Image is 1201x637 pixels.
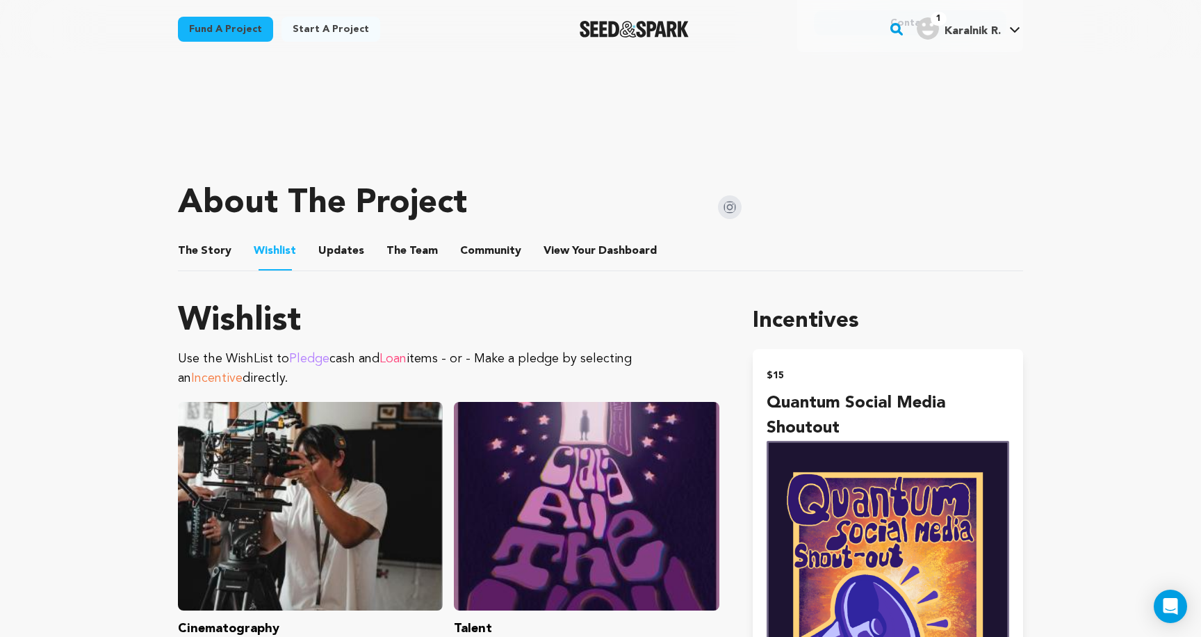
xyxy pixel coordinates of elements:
[386,243,407,259] span: The
[767,391,1009,441] h4: Quantum Social Media Shoutout
[753,305,1023,338] h1: Incentives
[254,243,296,259] span: Wishlist
[379,353,407,365] span: Loan
[767,366,1009,385] h2: $15
[178,17,273,42] a: Fund a project
[718,195,742,219] img: Seed&Spark Instagram Icon
[1154,590,1187,623] div: Open Intercom Messenger
[289,353,329,365] span: Pledge
[318,243,364,259] span: Updates
[598,243,657,259] span: Dashboard
[580,21,689,38] img: Seed&Spark Logo Dark Mode
[917,17,1001,40] div: Karalnik R.'s Profile
[178,349,719,388] p: Use the WishList to cash and items - or - Make a pledge by selecting an directly.
[544,243,660,259] a: ViewYourDashboard
[460,243,521,259] span: Community
[178,305,719,338] h1: Wishlist
[178,243,231,259] span: Story
[914,15,1023,40] a: Karalnik R.'s Profile
[191,372,243,385] span: Incentive
[945,26,1001,37] span: Karalnik R.
[281,17,380,42] a: Start a project
[386,243,438,259] span: Team
[580,21,689,38] a: Seed&Spark Homepage
[914,15,1023,44] span: Karalnik R.'s Profile
[178,243,198,259] span: The
[917,17,939,40] img: user.png
[544,243,660,259] span: Your
[931,12,947,26] span: 1
[178,187,467,220] h1: About The Project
